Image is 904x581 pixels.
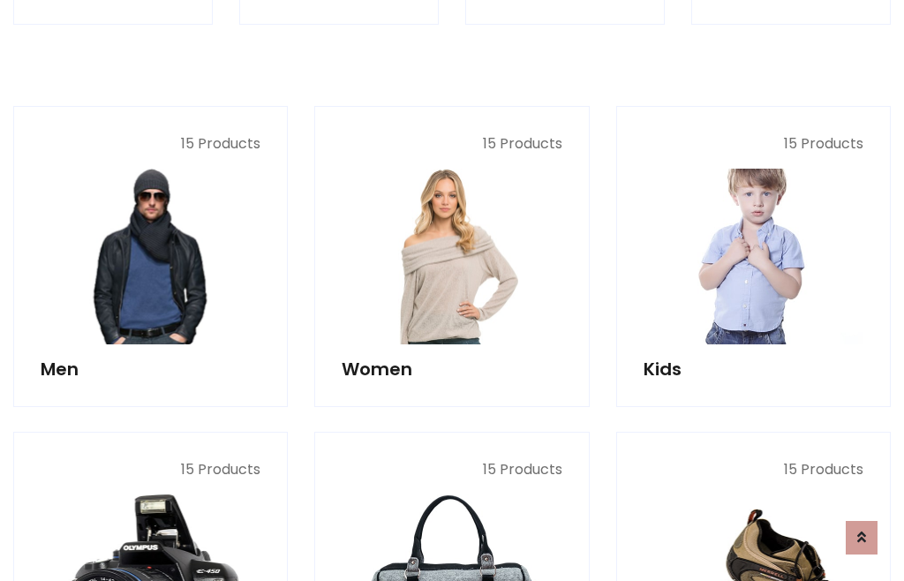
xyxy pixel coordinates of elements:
[342,358,561,380] h5: Women
[644,133,863,155] p: 15 Products
[644,459,863,480] p: 15 Products
[342,133,561,155] p: 15 Products
[644,358,863,380] h5: Kids
[41,358,260,380] h5: Men
[41,459,260,480] p: 15 Products
[41,133,260,155] p: 15 Products
[342,459,561,480] p: 15 Products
